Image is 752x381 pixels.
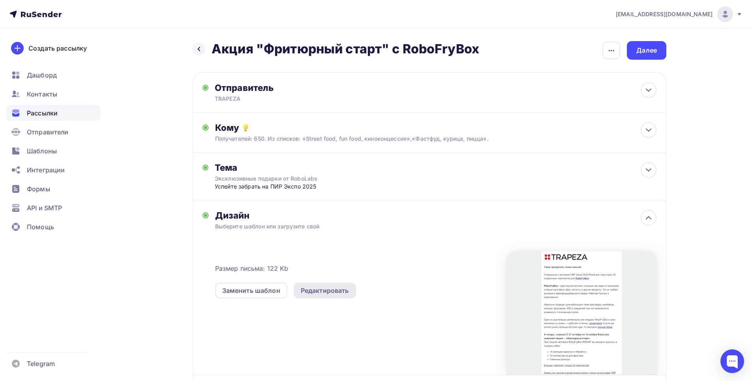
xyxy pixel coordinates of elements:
div: Получателей: 650. Из списков: «Street food, fun food, киноконцессия»,«Фастфуд, курица, пицца». [215,135,613,143]
span: Дашборд [27,70,57,80]
div: Отправитель [215,82,386,93]
span: [EMAIL_ADDRESS][DOMAIN_NAME] [616,10,713,18]
span: Размер письма: 122 Kb [215,264,289,273]
div: Выберите шаблон или загрузите свой [215,223,613,230]
a: Шаблоны [6,143,100,159]
div: Редактировать [301,286,349,295]
span: Интеграции [27,165,65,175]
span: Отправители [27,127,69,137]
span: Рассылки [27,108,58,118]
span: Формы [27,184,50,194]
div: Кому [215,122,656,133]
span: API и SMTP [27,203,62,213]
span: Telegram [27,359,55,368]
a: Контакты [6,86,100,102]
a: [EMAIL_ADDRESS][DOMAIN_NAME] [616,6,743,22]
div: Успейте забрать на ПИР Экспо 2025 [215,183,371,190]
span: Помощь [27,222,54,232]
div: Эксклюзивные подарки от RoboLabs [215,175,355,183]
a: Формы [6,181,100,197]
h2: Акция "Фритюрный старт" с RoboFryBox [212,41,479,57]
div: Заменить шаблон [222,286,280,295]
div: Создать рассылку [28,43,87,53]
div: Далее [636,46,657,55]
a: Дашборд [6,67,100,83]
span: Контакты [27,89,57,99]
a: Рассылки [6,105,100,121]
div: TRAPEZA [215,95,369,103]
div: Тема [215,162,371,173]
div: Дизайн [215,210,656,221]
a: Отправители [6,124,100,140]
span: Шаблоны [27,146,57,156]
